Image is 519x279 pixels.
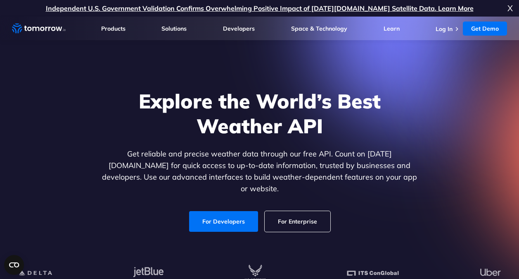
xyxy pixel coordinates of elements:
p: Get reliable and precise weather data through our free API. Count on [DATE][DOMAIN_NAME] for quic... [100,148,419,195]
a: For Developers [189,211,258,232]
a: Home link [12,22,66,35]
a: Products [101,25,126,32]
a: Get Demo [463,22,507,36]
h1: Explore the World’s Best Weather API [100,89,419,138]
a: Developers [223,25,255,32]
a: For Enterprise [265,211,330,232]
a: Space & Technology [291,25,347,32]
a: Learn [384,25,400,32]
a: Solutions [161,25,187,32]
button: Open CMP widget [4,255,24,275]
a: Independent U.S. Government Validation Confirms Overwhelming Positive Impact of [DATE][DOMAIN_NAM... [46,4,474,12]
a: Log In [436,25,453,33]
